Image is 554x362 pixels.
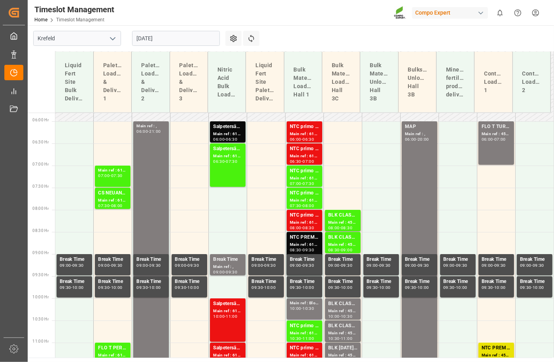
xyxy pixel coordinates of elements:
div: - [340,248,341,252]
div: 06:30 [290,160,301,163]
div: NTC primo [DATE] BULK; [290,167,319,175]
div: 10:00 [111,286,123,289]
span: 10:00 Hr [32,295,49,299]
div: NTC primo [DATE] BULK; [290,145,319,153]
div: 09:00 [175,264,186,267]
div: BLK CLASSIC [DATE]+3+TE BULK; [328,322,357,330]
input: DD.MM.YYYY [132,31,220,46]
div: Break Time [443,256,473,264]
div: Timeslot Management [34,4,114,15]
div: Main ref : 6100001354, 2000000517; [290,131,319,138]
div: Main ref : 6100001241, 2000001094; [213,153,242,160]
div: 09:30 [111,264,123,267]
div: 10:30 [290,337,301,340]
div: Main ref : 4500000145, 2000000108; [328,352,357,359]
button: open menu [106,32,118,45]
div: Main ref : 6100001358, 2000000517; [290,219,319,226]
div: 06:00 [482,138,493,141]
div: 09:30 [290,286,301,289]
div: 10:00 [72,286,84,289]
span: 09:00 Hr [32,251,49,255]
div: 10:00 [187,286,199,289]
div: Main ref : 4500000219, 2000000151; [482,131,511,138]
div: 09:30 [328,286,340,289]
div: Main ref : 6100001254, 2000001100; [213,308,242,315]
div: Main ref : 4500000454, 2000000389; [328,241,357,248]
div: 08:30 [303,226,314,230]
div: Break Time [520,256,549,264]
div: 09:30 [456,264,467,267]
div: 09:30 [533,264,544,267]
div: 10:00 [213,315,225,318]
div: - [301,264,303,267]
div: 09:30 [98,286,110,289]
button: Help Center [509,4,527,22]
div: 09:30 [443,286,455,289]
div: Break Time [405,278,434,286]
div: Break Time [251,278,281,286]
div: 09:30 [60,286,71,289]
div: 07:30 [111,174,123,177]
div: - [301,307,303,310]
div: Break Time [136,256,166,264]
div: 09:30 [72,264,84,267]
div: 10:00 [341,286,352,289]
div: 09:00 [341,248,352,252]
div: 09:30 [379,264,391,267]
div: Break Time [175,256,204,264]
div: 09:30 [482,286,493,289]
div: Salpetersäure 53 lose; [213,344,242,352]
div: - [148,130,149,133]
div: 10:30 [341,315,352,318]
div: 09:30 [264,264,276,267]
div: 09:00 [443,264,455,267]
span: 08:30 Hr [32,228,49,233]
div: 07:00 [494,138,506,141]
div: Main ref : 4500000455, 2000000389; [328,308,357,315]
div: BLK [DATE]+2+TE (GW) BULK; [328,344,357,352]
div: Break Time [60,278,89,286]
div: 10:00 [149,286,161,289]
div: - [301,204,303,207]
div: NTC PREMIUM [DATE] 50kg (x25) NLA MTO; [482,344,511,352]
div: 09:30 [418,264,429,267]
div: 10:00 [379,286,391,289]
div: - [301,337,303,340]
div: Break Time [251,256,281,264]
div: Main ref : 6100000892, 2000000902; [213,352,242,359]
div: - [340,264,341,267]
div: 20:00 [418,138,429,141]
div: FLO T TURF 20-5-8 25kg (x42) WW; [482,123,511,131]
div: - [378,264,379,267]
button: show 0 new notifications [491,4,509,22]
div: Main ref : 6100001352, 2000000517; [290,175,319,182]
div: Break Time [328,278,357,286]
div: Break Time [328,256,357,264]
div: MAP [405,123,434,131]
div: 10:00 [290,307,301,310]
div: Container Loading 1 [481,66,506,98]
div: 10:00 [264,286,276,289]
div: 09:00 [482,264,493,267]
div: 09:30 [175,286,186,289]
div: - [225,270,226,274]
div: Bulkship Unloading Hall 3B [405,62,430,102]
div: 09:30 [226,270,237,274]
div: - [186,286,187,289]
div: NTC primo [DATE] BULK; [290,211,319,219]
div: 06:00 [136,130,148,133]
div: Main ref : , [405,131,434,138]
div: Main ref : 6100001380, 2000001183; [98,352,127,359]
img: Screenshot%202023-09-29%20at%2010.02.21.png_1712312052.png [394,6,407,20]
div: Paletts Loading & Delivery 1 [100,58,125,106]
div: 07:00 [290,182,301,185]
div: 11:00 [226,315,237,318]
div: Main ref : 6100001442, 6100001442 [98,167,127,174]
button: Compo Expert [412,5,491,20]
div: 07:00 [98,174,110,177]
div: - [416,286,418,289]
div: 09:00 [136,264,148,267]
div: Main ref : 4500000456, 2000000389; [328,330,357,337]
div: - [225,315,226,318]
span: 08:00 Hr [32,206,49,211]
